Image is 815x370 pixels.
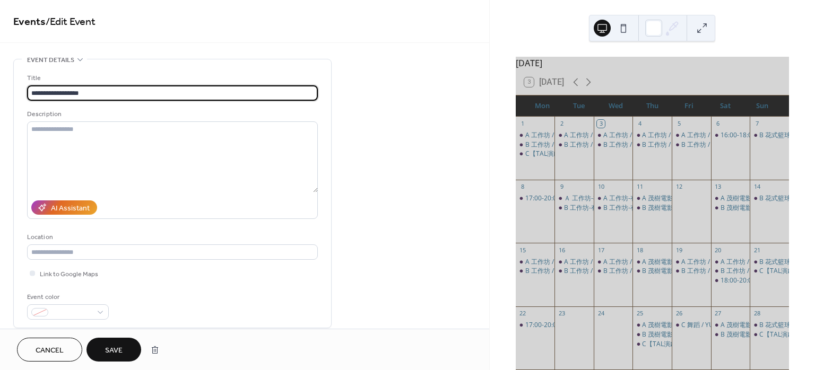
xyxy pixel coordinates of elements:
[516,149,555,158] div: C【TAL演劇實驗室】-鈴木團練 / 賴峻祥
[516,258,555,267] div: A 工作坊 / 林向
[642,321,729,330] div: A 茂樹電影 / [PERSON_NAME]
[603,140,683,149] div: B 工作坊 / [PERSON_NAME]
[86,338,141,362] button: Save
[632,131,672,140] div: A 工作坊 / 林向
[681,321,714,330] div: C 舞蹈 / YU
[642,330,729,339] div: B 茂樹電影 / [PERSON_NAME]
[554,258,594,267] div: A 工作坊 / 林向
[594,204,633,213] div: B 工作坊-有機的表演者 / 林向
[753,246,761,254] div: 21
[632,194,672,203] div: A 茂樹電影 / 許卉林
[642,267,729,276] div: B 茂樹電影 / [PERSON_NAME]
[759,194,809,203] div: B 花式籃球 / 球魁
[558,120,566,128] div: 2
[672,140,711,149] div: B 工作坊 / 林向
[36,345,64,356] span: Cancel
[27,73,316,84] div: Title
[594,194,633,203] div: A 工作坊-有機的表演者 / 林向
[564,204,684,213] div: B 工作坊-有機的表演者 / [PERSON_NAME]
[675,120,683,128] div: 5
[27,292,107,303] div: Event color
[642,258,729,267] div: A 茂樹電影 / [PERSON_NAME]
[681,131,761,140] div: A 工作坊 / [PERSON_NAME]
[603,204,724,213] div: B 工作坊-有機的表演者 / [PERSON_NAME]
[519,120,527,128] div: 1
[603,131,683,140] div: A 工作坊 / [PERSON_NAME]
[711,194,750,203] div: A 茂樹電影 / 許卉林
[707,95,744,117] div: Sat
[714,183,722,191] div: 13
[27,109,316,120] div: Description
[632,140,672,149] div: B 工作坊 / 林向
[516,321,555,330] div: 17:00-20:00【TAL演劇實驗室】-鈴木團練 / 賴峻祥
[46,12,96,32] span: / Edit Event
[753,310,761,318] div: 28
[554,140,594,149] div: B 工作坊 / 林向
[558,246,566,254] div: 16
[750,321,789,330] div: B 花式籃球 / 球魁
[597,183,605,191] div: 10
[525,149,692,158] div: C【TAL演劇實驗室】-[PERSON_NAME] / [PERSON_NAME]
[744,95,781,117] div: Sun
[753,120,761,128] div: 7
[642,140,722,149] div: B 工作坊 / [PERSON_NAME]
[564,258,644,267] div: A 工作坊 / [PERSON_NAME]
[603,194,724,203] div: A 工作坊-有機的表演者 / [PERSON_NAME]
[632,258,672,267] div: A 茂樹電影 / 許卉林
[714,246,722,254] div: 20
[13,12,46,32] a: Events
[558,183,566,191] div: 9
[636,246,644,254] div: 18
[721,267,801,276] div: B 工作坊 / [PERSON_NAME]
[27,55,74,66] span: Event details
[603,258,683,267] div: A 工作坊 / [PERSON_NAME]
[750,131,789,140] div: B 花式籃球 / 球魁
[524,95,561,117] div: Mon
[642,131,722,140] div: A 工作坊 / [PERSON_NAME]
[675,310,683,318] div: 26
[759,321,809,330] div: B 花式籃球 / 球魁
[672,267,711,276] div: B 工作坊 / 林向
[632,340,672,349] div: C【TAL演劇實驗室】-鈴木排練 / 賴峻祥
[597,120,605,128] div: 3
[597,310,605,318] div: 24
[564,131,644,140] div: A 工作坊 / [PERSON_NAME]
[632,204,672,213] div: B 茂樹電影 / 許卉林
[671,95,707,117] div: Fri
[519,183,527,191] div: 8
[711,258,750,267] div: A 工作坊 / 林向
[597,246,605,254] div: 17
[519,310,527,318] div: 22
[564,140,644,149] div: B 工作坊 / [PERSON_NAME]
[721,204,807,213] div: B 茂樹電影 / [PERSON_NAME]
[594,267,633,276] div: B 工作坊 / 林向
[711,131,750,140] div: 16:00-18:00 花式籃球 / 球魁
[632,267,672,276] div: B 茂樹電影 / 許卉林
[40,269,98,280] span: Link to Google Maps
[564,267,644,276] div: B 工作坊 / [PERSON_NAME]
[750,330,789,339] div: C【TAL演劇實驗室】-鈴木排練 / 賴峻祥
[51,203,90,214] div: AI Assistant
[31,200,97,215] button: AI Assistant
[597,95,634,117] div: Wed
[759,131,809,140] div: B 花式籃球 / 球魁
[17,338,82,362] a: Cancel
[525,258,605,267] div: A 工作坊 / [PERSON_NAME]
[564,194,687,203] div: Ａ 工作坊-有機的表演者 / [PERSON_NAME]
[636,183,644,191] div: 11
[554,204,594,213] div: B 工作坊-有機的表演者 / 林向
[642,194,729,203] div: A 茂樹電影 / [PERSON_NAME]
[711,321,750,330] div: A 茂樹電影 / 許卉林
[711,204,750,213] div: B 茂樹電影 / 許卉林
[603,267,683,276] div: B 工作坊 / [PERSON_NAME]
[634,95,671,117] div: Thu
[721,194,807,203] div: A 茂樹電影 / [PERSON_NAME]
[27,232,316,243] div: Location
[721,131,801,140] div: 16:00-18:00 花式籃球 / 球魁
[750,194,789,203] div: B 花式籃球 / 球魁
[594,140,633,149] div: B 工作坊 / 林向
[554,194,594,203] div: Ａ 工作坊-有機的表演者 / 林向
[516,140,555,149] div: B 工作坊 / 林向
[516,131,555,140] div: A 工作坊 / 林向
[714,310,722,318] div: 27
